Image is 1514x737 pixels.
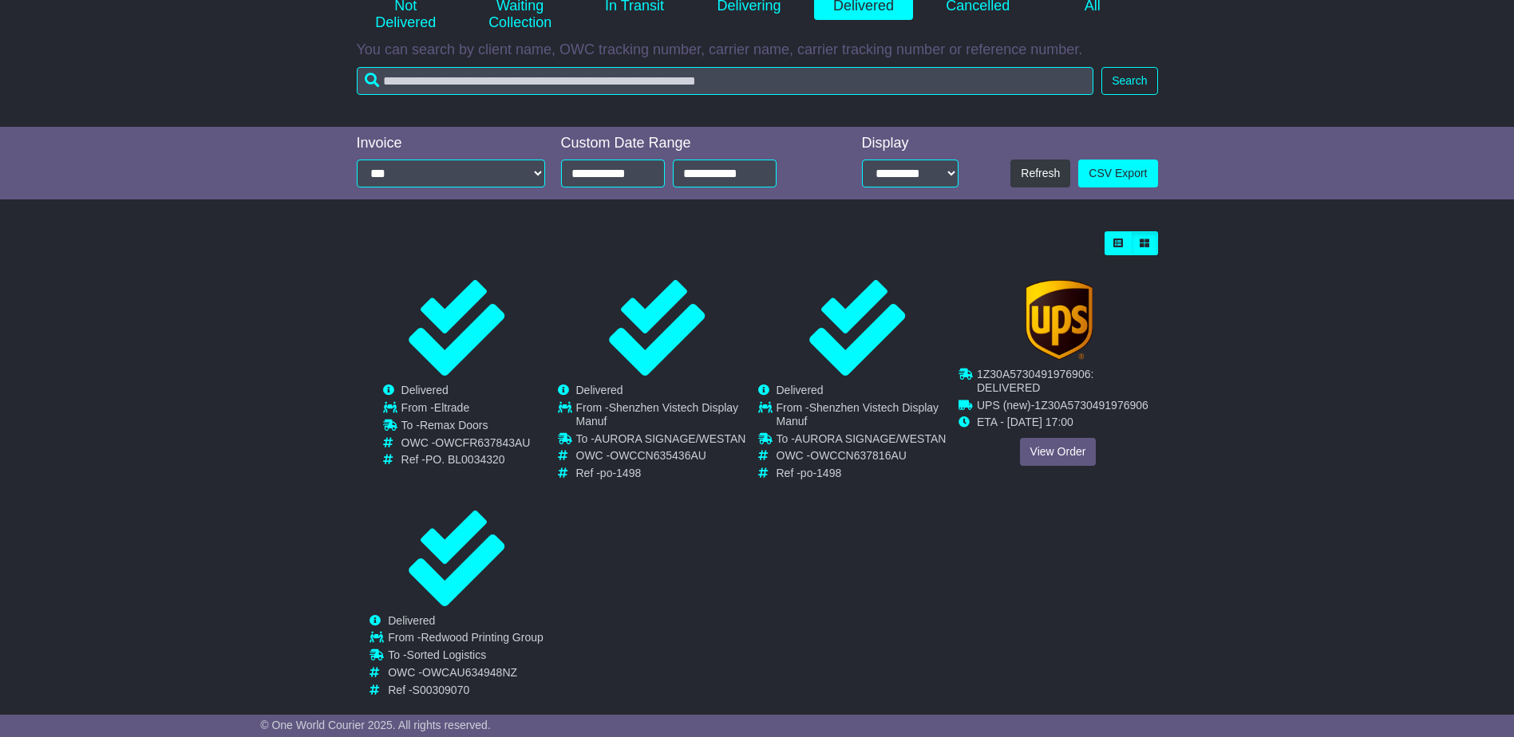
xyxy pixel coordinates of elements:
[977,416,1073,429] span: ETA - [DATE] 17:00
[260,719,491,731] span: © One World Courier 2025. All rights reserved.
[576,432,757,450] td: To -
[1019,438,1096,466] a: View Order
[401,419,531,436] td: To -
[1010,160,1070,187] button: Refresh
[1101,67,1157,95] button: Search
[576,467,757,480] td: Ref -
[401,436,531,454] td: OWC -
[576,449,757,467] td: OWC -
[777,432,957,450] td: To -
[777,401,957,432] td: From -
[388,631,544,648] td: From -
[777,401,939,428] span: Shenzhen Vistech Display Manuf
[388,614,435,627] span: Delivered
[388,684,544,697] td: Ref -
[435,436,530,449] span: OWCFR637843AU
[401,453,531,467] td: Ref -
[388,666,544,684] td: OWC -
[401,384,449,396] span: Delivered
[357,41,1158,59] p: You can search by client name, OWC tracking number, carrier name, carrier tracking number or refe...
[977,399,1031,412] span: UPS (new)
[977,399,1157,416] td: -
[977,368,1093,394] span: 1Z30A5730491976906: DELIVERED
[576,401,739,428] span: Shenzhen Vistech Display Manuf
[777,467,957,480] td: Ref -
[407,648,487,661] span: Sorted Logistics
[434,401,469,414] span: Eltrade
[388,648,544,666] td: To -
[810,449,907,462] span: OWCCN637816AU
[862,135,959,152] div: Display
[357,135,545,152] div: Invoice
[795,432,947,445] span: AURORA SIGNAGE/WESTAN
[1026,280,1093,360] img: GetCarrierServiceLogo
[576,384,623,396] span: Delivered
[576,401,757,432] td: From -
[420,419,488,432] span: Remax Doors
[425,453,505,466] span: PO. BL0034320
[401,401,531,419] td: From -
[1034,399,1148,412] span: 1Z30A5730491976906
[777,449,957,467] td: OWC -
[595,432,746,445] span: AURORA SIGNAGE/WESTAN
[800,467,841,479] span: po-1498
[600,467,641,479] span: po-1498
[421,631,543,644] span: Redwood Printing Group
[1078,160,1157,187] a: CSV Export
[422,666,517,679] span: OWCAU634948NZ
[777,384,824,396] span: Delivered
[610,449,706,462] span: OWCCN635436AU
[561,135,817,152] div: Custom Date Range
[413,684,470,696] span: S00309070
